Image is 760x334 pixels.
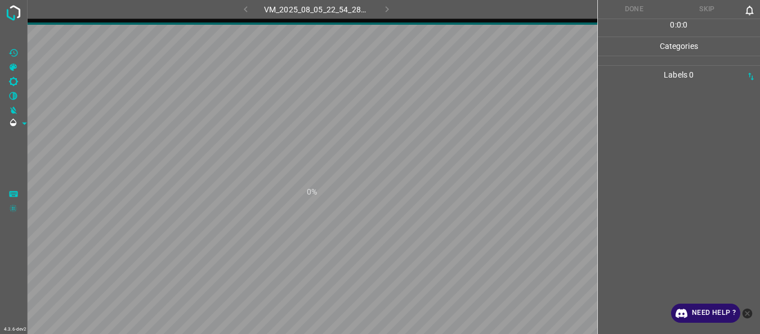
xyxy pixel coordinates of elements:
[3,3,24,23] img: logo
[264,3,369,19] h6: VM_2025_08_05_22_54_28_191_03.gif
[670,19,674,31] p: 0
[671,304,740,323] a: Need Help ?
[1,325,29,334] div: 4.3.6-dev2
[601,66,757,84] p: Labels 0
[683,19,687,31] p: 0
[740,304,754,323] button: close-help
[307,186,317,198] h1: 0%
[677,19,681,31] p: 0
[670,19,687,37] div: : :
